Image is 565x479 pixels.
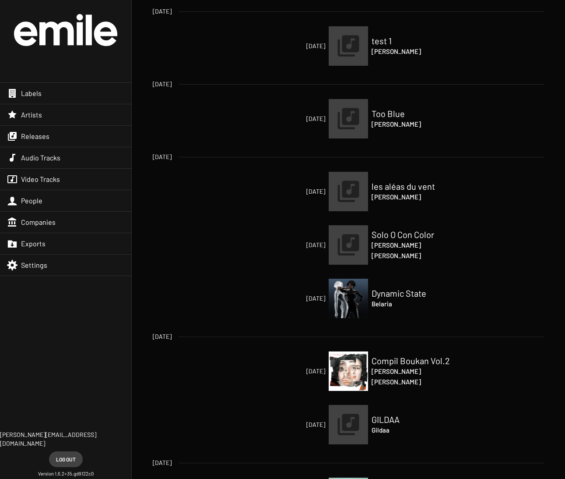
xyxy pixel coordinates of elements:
small: Version 1.6.2+35.gd9122c0 [38,471,94,477]
h2: test 1 [372,35,459,46]
span: Releases [21,132,49,141]
span: [DATE] [153,80,172,89]
img: release.png [329,26,368,66]
span: People [21,196,42,205]
h4: [PERSON_NAME] [372,192,459,202]
img: dynamic-state_artwork.png [329,279,368,318]
h2: Solo O Con Color [372,229,459,240]
span: [DATE] [153,7,172,16]
a: [DATE]test 1[PERSON_NAME] [329,26,368,66]
span: [DATE] [153,332,172,341]
span: Companies [21,218,56,227]
button: Log out [49,451,83,467]
span: Video Tracks [21,175,60,184]
h4: [PERSON_NAME] [372,119,459,129]
h4: Belaria [372,298,459,309]
h4: [PERSON_NAME] [372,240,459,250]
span: Labels [21,89,42,98]
img: 20250519_ab_vl_cover.jpg [329,351,368,391]
span: Audio Tracks [21,153,60,162]
span: [DATE] [153,458,172,467]
span: [DATE] [153,153,172,161]
img: release.png [329,172,368,211]
span: [DATE] [241,42,325,50]
span: [DATE] [241,187,325,196]
h4: [PERSON_NAME] [372,250,459,261]
img: release.png [329,405,368,444]
a: [DATE]Too Blue[PERSON_NAME] [329,99,368,138]
img: release.png [329,99,368,138]
h4: Gildaa [372,425,459,435]
h2: Compil Boukan Vol.2 [372,355,459,366]
h2: Dynamic State [372,288,459,298]
h2: les aléas du vent [372,181,459,192]
h4: [PERSON_NAME] [372,46,459,57]
img: release.png [329,225,368,265]
h4: [PERSON_NAME] [372,366,459,376]
img: grand-official-logo.svg [14,14,117,46]
span: [DATE] [241,420,325,429]
span: Settings [21,261,47,270]
a: [DATE]les aléas du vent[PERSON_NAME] [329,172,368,211]
span: [DATE] [241,294,325,303]
h2: Too Blue [372,108,459,119]
a: [DATE]Compil Boukan Vol.2[PERSON_NAME][PERSON_NAME] [329,351,368,391]
h4: [PERSON_NAME] [372,376,459,387]
h2: GILDAA [372,414,459,425]
a: [DATE]Dynamic StateBelaria [329,279,368,318]
span: Log out [56,451,76,467]
span: [DATE] [241,241,325,249]
span: Exports [21,239,46,248]
span: [DATE] [241,367,325,376]
span: Artists [21,110,42,119]
a: [DATE]Solo O Con Color[PERSON_NAME][PERSON_NAME] [329,225,368,265]
span: [DATE] [241,114,325,123]
a: [DATE]GILDAAGildaa [329,405,368,444]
